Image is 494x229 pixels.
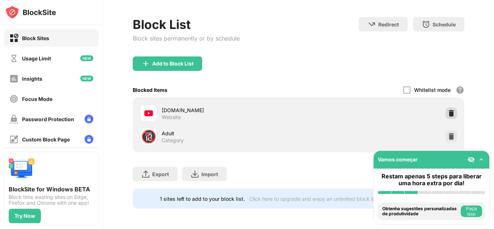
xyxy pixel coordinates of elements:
div: [DOMAIN_NAME] [162,106,299,114]
div: Blocked Items [133,87,167,93]
div: Restam apenas 5 steps para liberar uma hora extra por dia! [378,173,485,187]
button: Faça isso [461,205,482,217]
div: Block List [133,17,240,32]
img: password-protection-off.svg [9,115,18,124]
img: block-on.svg [9,34,18,43]
img: favicons [144,109,153,118]
img: customize-block-page-off.svg [9,135,18,144]
img: lock-menu.svg [85,115,93,123]
div: Obtenha sugestões personalizadas de produtividade [382,206,459,217]
img: new-icon.svg [80,76,93,81]
div: Focus Mode [22,96,52,102]
div: Block time wasting sites on Edge, Firefox and Chrome with one app! [9,194,94,206]
div: 🔞 [141,129,156,144]
img: time-usage-off.svg [9,54,18,63]
div: Add to Block List [152,61,193,67]
div: Schedule [433,21,456,27]
img: logo-blocksite.svg [5,5,56,20]
div: Usage Limit [22,55,51,62]
div: Redirect [378,21,399,27]
div: Category [162,137,184,144]
img: insights-off.svg [9,74,18,83]
div: Block Sites [22,35,49,41]
div: Click here to upgrade and enjoy an unlimited block list. [249,196,379,202]
img: lock-menu.svg [85,135,93,144]
div: Import [201,171,218,177]
div: Password Protection [22,116,74,122]
img: eye-not-visible.svg [468,156,475,163]
div: BlockSite for Windows BETA [9,186,94,193]
img: omni-setup-toggle.svg [478,156,485,163]
img: push-desktop.svg [9,157,35,183]
img: new-icon.svg [80,55,93,61]
div: Adult [162,130,299,137]
div: Vamos começar [378,156,418,162]
div: 1 sites left to add to your block list. [160,196,245,202]
div: Block sites permanently or by schedule [133,35,240,42]
div: Custom Block Page [22,136,70,143]
img: focus-off.svg [9,94,18,103]
div: Export [152,171,169,177]
div: Try Now [14,213,35,219]
div: Website [162,114,181,120]
div: Insights [22,76,42,82]
div: Whitelist mode [414,87,451,93]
